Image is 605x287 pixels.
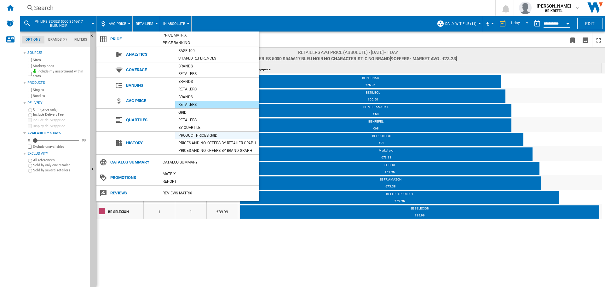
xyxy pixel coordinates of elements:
span: Banding [123,81,175,90]
div: Retailers [175,101,259,108]
span: Avg price [123,96,175,105]
span: Catalog Summary [107,158,159,167]
div: Brands [175,94,259,100]
div: Brands [175,78,259,85]
div: Shared references [175,55,259,61]
span: Quartiles [123,116,175,124]
div: Product prices grid [175,132,259,139]
div: By quartile [175,124,259,131]
div: Catalog Summary [159,159,259,165]
div: Price Matrix [159,32,259,38]
span: Reviews [107,189,159,198]
span: History [123,139,175,147]
div: Grid [175,109,259,116]
span: Promotions [107,173,159,182]
div: Price Ranking [159,40,259,46]
span: Price [107,35,159,43]
div: Retailers [175,86,259,92]
span: Analytics [123,50,175,59]
div: Prices and No. offers by retailer graph [175,140,259,146]
span: Coverage [123,66,175,74]
div: Report [159,178,259,185]
div: Brands [175,63,259,69]
div: Retailers [175,117,259,123]
div: REVIEWS Matrix [159,190,259,196]
div: Base 100 [175,48,259,54]
div: Retailers [175,71,259,77]
div: Prices and No. offers by brand graph [175,147,259,154]
div: Matrix [159,171,259,177]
